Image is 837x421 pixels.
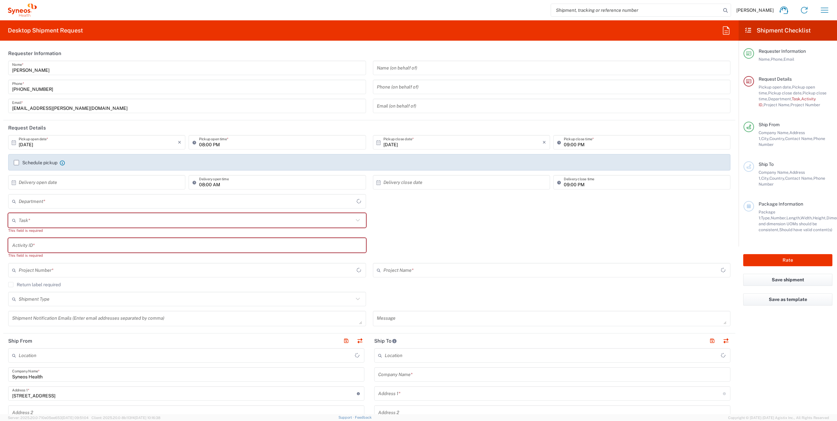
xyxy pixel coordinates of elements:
span: Country, [769,136,785,141]
span: Requester Information [759,49,806,54]
span: Package Information [759,201,803,207]
span: Department, [768,96,792,101]
span: [PERSON_NAME] [736,7,774,13]
button: Save shipment [743,274,832,286]
span: Phone, [771,57,784,62]
span: Copyright © [DATE]-[DATE] Agistix Inc., All Rights Reserved [728,415,829,421]
span: Ship From [759,122,780,127]
h2: Desktop Shipment Request [8,27,83,34]
span: Task, [792,96,801,101]
span: Company Name, [759,170,789,175]
span: Client: 2025.20.0-8b113f4 [92,416,160,420]
span: [DATE] 09:51:04 [62,416,89,420]
span: [DATE] 10:16:38 [135,416,160,420]
span: Contact Name, [785,176,813,181]
span: Contact Name, [785,136,813,141]
h2: Shipment Checklist [745,27,811,34]
h2: Ship From [8,338,32,344]
span: Email [784,57,794,62]
span: Pickup close date, [768,90,803,95]
label: Schedule pickup [14,160,57,165]
span: Width, [801,215,813,220]
span: Pickup open date, [759,85,792,90]
span: City, [761,136,769,141]
span: Length, [786,215,801,220]
span: Country, [769,176,785,181]
a: Feedback [355,415,372,419]
span: Package 1: [759,210,775,220]
input: Shipment, tracking or reference number [551,4,721,16]
span: Company Name, [759,130,789,135]
a: Support [338,415,355,419]
span: Ship To [759,162,774,167]
h2: Request Details [8,125,46,131]
button: Rate [743,254,832,266]
span: Project Name, [764,102,790,107]
span: Request Details [759,76,792,82]
span: Project Number [790,102,820,107]
span: Type, [761,215,771,220]
span: Height, [813,215,827,220]
i: × [178,137,181,148]
span: Server: 2025.20.0-710e05ee653 [8,416,89,420]
span: Should have valid content(s) [779,227,832,232]
label: Return label required [8,282,61,287]
div: This field is required [8,252,366,258]
i: × [542,137,546,148]
span: Name, [759,57,771,62]
span: Number, [771,215,786,220]
h2: Ship To [374,338,397,344]
div: This field is required [8,228,366,233]
span: City, [761,176,769,181]
h2: Requester Information [8,50,61,57]
button: Save as template [743,293,832,306]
